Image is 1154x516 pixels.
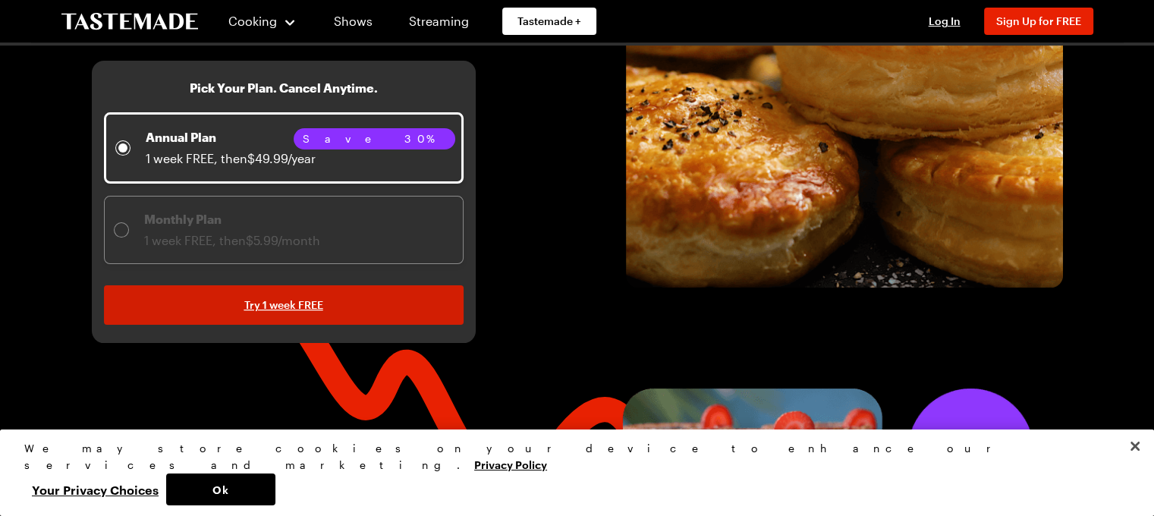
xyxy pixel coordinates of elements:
[984,8,1093,35] button: Sign Up for FREE
[61,13,198,30] a: To Tastemade Home Page
[228,3,297,39] button: Cooking
[502,8,596,35] a: Tastemade +
[146,151,316,165] span: 1 week FREE, then $49.99/year
[244,297,323,313] span: Try 1 week FREE
[24,440,1117,474] div: We may store cookies on your device to enhance our services and marketing.
[24,440,1117,505] div: Privacy
[24,474,166,505] button: Your Privacy Choices
[996,14,1081,27] span: Sign Up for FREE
[104,285,464,325] a: Try 1 week FREE
[914,14,975,29] button: Log In
[517,14,581,29] span: Tastemade +
[146,128,316,146] p: Annual Plan
[144,233,320,247] span: 1 week FREE, then $5.99/month
[474,457,547,471] a: More information about your privacy, opens in a new tab
[228,14,277,28] span: Cooking
[190,79,378,97] h3: Pick Your Plan. Cancel Anytime.
[1118,429,1152,463] button: Close
[303,132,446,146] span: Save 30%
[144,210,320,228] p: Monthly Plan
[166,474,275,505] button: Ok
[929,14,961,27] span: Log In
